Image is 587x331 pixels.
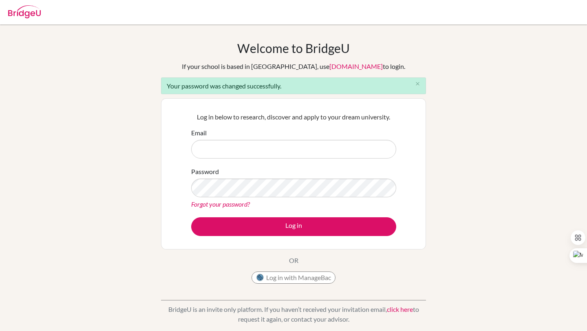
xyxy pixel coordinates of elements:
i: close [415,81,421,87]
a: [DOMAIN_NAME] [329,62,383,70]
h1: Welcome to BridgeU [237,41,350,55]
a: Forgot your password? [191,200,250,208]
img: Bridge-U [8,5,41,18]
a: click here [387,305,413,313]
p: Log in below to research, discover and apply to your dream university. [191,112,396,122]
button: Log in with ManageBac [252,271,335,284]
label: Password [191,167,219,177]
p: OR [289,256,298,265]
button: Log in [191,217,396,236]
button: Close [409,78,426,90]
div: If your school is based in [GEOGRAPHIC_DATA], use to login. [182,62,405,71]
label: Email [191,128,207,138]
p: BridgeU is an invite only platform. If you haven’t received your invitation email, to request it ... [161,305,426,324]
div: Your password was changed successfully. [161,77,426,94]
